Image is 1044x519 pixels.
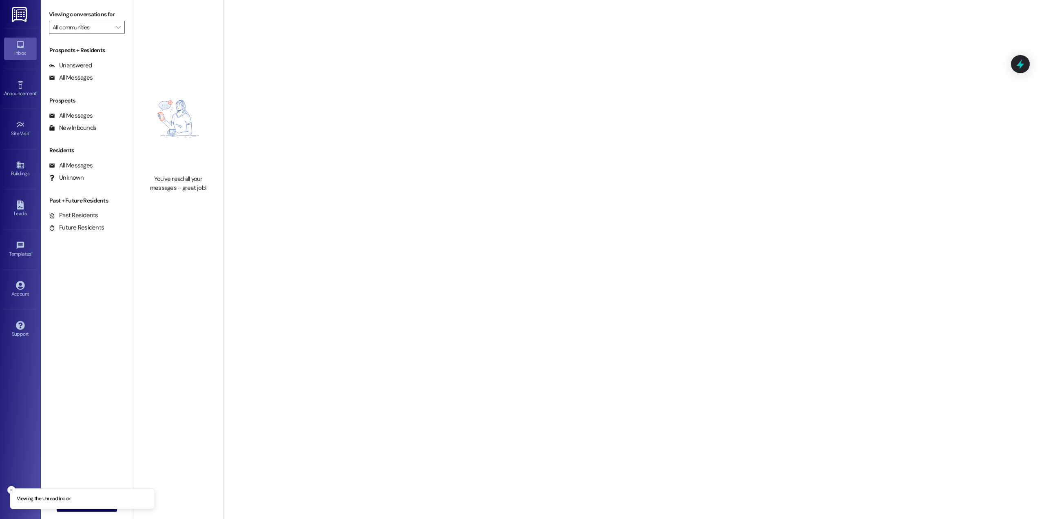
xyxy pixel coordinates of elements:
[41,46,133,55] div: Prospects + Residents
[4,158,37,180] a: Buildings
[49,211,98,220] div: Past Residents
[4,38,37,60] a: Inbox
[29,129,31,135] span: •
[142,67,214,171] img: empty-state
[4,238,37,261] a: Templates •
[41,96,133,105] div: Prospects
[49,124,96,132] div: New Inbounds
[142,175,214,192] div: You've read all your messages - great job!
[49,161,93,170] div: All Messages
[49,61,92,70] div: Unanswered
[12,7,29,22] img: ResiDesk Logo
[7,486,15,494] button: Close toast
[4,278,37,301] a: Account
[49,174,84,182] div: Unknown
[41,196,133,205] div: Past + Future Residents
[53,21,112,34] input: All communities
[4,319,37,341] a: Support
[4,118,37,140] a: Site Visit •
[4,198,37,220] a: Leads
[49,8,125,21] label: Viewing conversations for
[31,250,33,256] span: •
[49,111,93,120] div: All Messages
[49,223,104,232] div: Future Residents
[41,146,133,155] div: Residents
[49,74,93,82] div: All Messages
[17,495,70,503] p: Viewing the Unread inbox
[36,89,38,95] span: •
[116,24,120,31] i: 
